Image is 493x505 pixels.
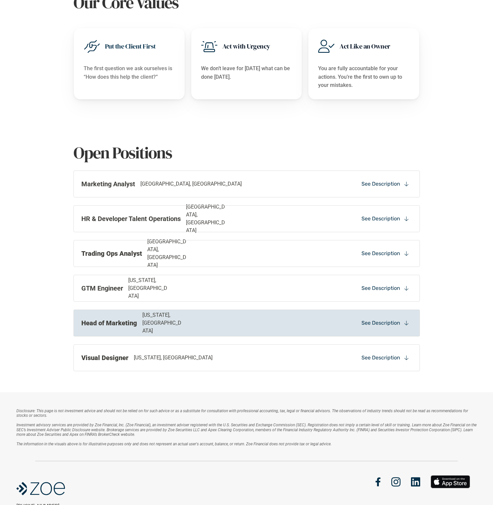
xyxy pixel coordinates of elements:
p: [GEOGRAPHIC_DATA], [GEOGRAPHIC_DATA] [186,203,228,234]
p: [GEOGRAPHIC_DATA], [GEOGRAPHIC_DATA] [140,180,242,188]
p: HR & Developer Talent Operations [81,214,181,224]
strong: Head of Marketing [81,319,137,327]
h3: Act with Urgency [222,42,270,51]
h3: Act Like an Owner [339,42,390,51]
em: Investment advisory services are provided by Zoe Financial, Inc. (Zoe Financial), an investment a... [16,423,478,437]
strong: Trading Ops Analyst [81,250,142,257]
p: The first question we ask ourselves is “How does this help the client?” [84,64,175,81]
p: You are fully accountable for your actions. You’re the first to own up to your mistakes. [318,64,409,90]
h1: Open Positions [73,143,420,163]
strong: Visual Designer [81,354,129,362]
p: Marketing Analyst [81,179,135,189]
p: [GEOGRAPHIC_DATA], [GEOGRAPHIC_DATA] [147,238,189,269]
h3: Put the Client First [105,42,156,51]
em: Disclosure: This page is not investment advice and should not be relied on for such advice or as ... [16,409,469,418]
em: The information in the visuals above is for illustrative purposes only and does not represent an ... [16,442,332,446]
p: See Description [361,319,400,327]
p: [US_STATE], [GEOGRAPHIC_DATA] [134,354,213,362]
p: See Description [361,354,400,361]
p: See Description [361,215,400,222]
p: We don’t leave for [DATE] what can be done [DATE]. [201,64,292,81]
p: See Description [361,285,400,292]
p: [US_STATE], [GEOGRAPHIC_DATA] [142,311,184,335]
p: See Description [361,180,400,188]
p: [US_STATE], [GEOGRAPHIC_DATA] [128,276,170,300]
p: GTM Engineer [81,283,123,293]
p: See Description [361,250,400,257]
